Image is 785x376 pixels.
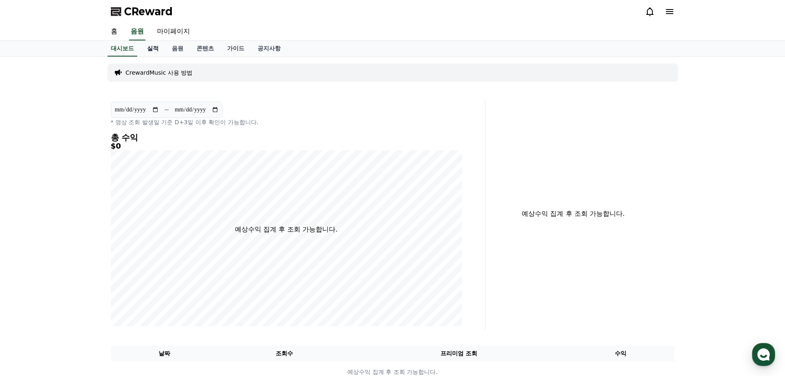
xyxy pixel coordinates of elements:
span: 설정 [127,274,137,281]
a: CReward [111,5,173,18]
th: 수익 [567,346,675,361]
th: 날짜 [111,346,218,361]
a: CrewardMusic 사용 방법 [126,69,193,77]
p: * 영상 조회 발생일 기준 D+3일 이후 확인이 가능합니다. [111,118,462,126]
a: 대시보드 [108,41,137,57]
span: 홈 [26,274,31,281]
th: 프리미엄 조회 [351,346,567,361]
a: 설정 [106,262,158,282]
th: 조회수 [218,346,350,361]
a: 콘텐츠 [190,41,220,57]
span: 대화 [75,274,85,281]
a: 음원 [129,23,145,40]
a: 홈 [2,262,54,282]
h4: 총 수익 [111,133,462,142]
h5: $0 [111,142,462,150]
a: 대화 [54,262,106,282]
a: 공지사항 [251,41,287,57]
a: 음원 [165,41,190,57]
a: 가이드 [220,41,251,57]
p: ~ [164,105,169,115]
span: CReward [124,5,173,18]
p: 예상수익 집계 후 조회 가능합니다. [492,209,655,219]
a: 홈 [104,23,124,40]
a: 실적 [141,41,165,57]
p: 예상수익 집계 후 조회 가능합니다. [235,225,337,234]
a: 마이페이지 [150,23,197,40]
